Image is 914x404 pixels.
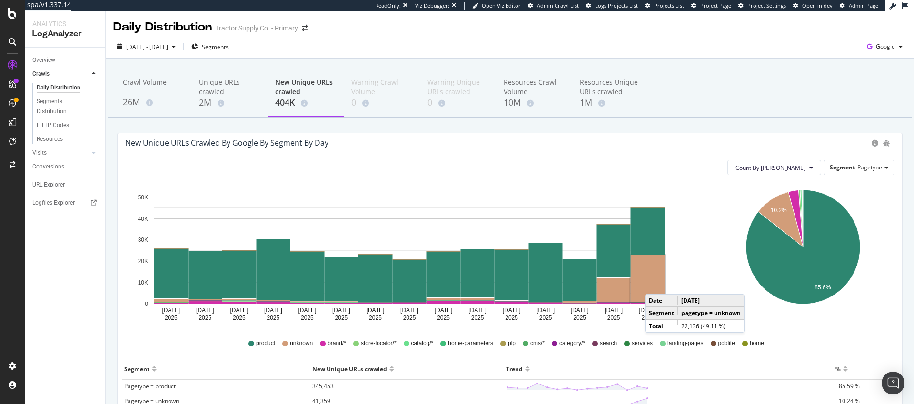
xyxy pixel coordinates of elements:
[123,96,184,108] div: 26M
[872,140,878,147] div: circle-info
[32,180,99,190] a: URL Explorer
[165,315,178,321] text: 2025
[138,237,148,244] text: 30K
[199,97,260,109] div: 2M
[37,97,99,117] a: Segments Distribution
[162,307,180,314] text: [DATE]
[735,164,805,172] span: Count By Day
[539,315,552,321] text: 2025
[32,69,89,79] a: Crawls
[126,43,168,51] span: [DATE] - [DATE]
[32,198,75,208] div: Logfiles Explorer
[138,194,148,201] text: 50K
[32,69,50,79] div: Crawls
[256,339,275,347] span: product
[750,339,764,347] span: home
[528,2,579,10] a: Admin Crawl List
[369,315,382,321] text: 2025
[403,315,416,321] text: 2025
[882,372,904,394] div: Open Intercom Messenger
[678,320,745,332] td: 22,136 (49.11 %)
[700,2,731,9] span: Project Page
[472,2,521,10] a: Open Viz Editor
[188,39,232,54] button: Segments
[32,148,47,158] div: Visits
[125,183,693,325] svg: A chart.
[351,78,412,97] div: Warning Crawl Volume
[793,2,833,10] a: Open in dev
[202,43,228,51] span: Segments
[427,97,488,109] div: 0
[199,315,211,321] text: 2025
[367,307,385,314] text: [DATE]
[351,97,412,109] div: 0
[37,120,99,130] a: HTTP Codes
[267,315,280,321] text: 2025
[537,2,579,9] span: Admin Crawl List
[639,307,657,314] text: [DATE]
[482,2,521,9] span: Open Viz Editor
[361,339,397,347] span: store-locator/*
[37,97,89,117] div: Segments Distribution
[863,39,906,54] button: Google
[718,339,735,347] span: pdplite
[123,78,184,96] div: Crawl Volume
[646,295,678,307] td: Date
[713,183,893,325] svg: A chart.
[37,83,80,93] div: Daily Distribution
[275,78,336,97] div: New Unique URLs crawled
[298,307,317,314] text: [DATE]
[32,162,64,172] div: Conversions
[738,2,786,10] a: Project Settings
[230,307,248,314] text: [DATE]
[124,361,149,376] div: Segment
[678,307,745,320] td: pagetype = unknown
[233,315,246,321] text: 2025
[595,2,638,9] span: Logs Projects List
[32,180,65,190] div: URL Explorer
[427,78,488,97] div: Warning Unique URLs crawled
[437,315,450,321] text: 2025
[802,2,833,9] span: Open in dev
[145,301,148,307] text: 0
[138,258,148,265] text: 20K
[586,2,638,10] a: Logs Projects List
[32,148,89,158] a: Visits
[113,19,212,35] div: Daily Distribution
[857,163,882,171] span: Pagetype
[199,78,260,97] div: Unique URLs crawled
[503,307,521,314] text: [DATE]
[32,19,98,29] div: Analytics
[505,315,518,321] text: 2025
[125,138,328,148] div: New Unique URLs crawled by google by Segment by Day
[667,339,703,347] span: landing-pages
[654,2,684,9] span: Projects List
[138,216,148,222] text: 40K
[32,55,55,65] div: Overview
[312,382,334,390] span: 345,453
[876,42,895,50] span: Google
[400,307,418,314] text: [DATE]
[328,339,346,347] span: brand/*
[275,97,336,109] div: 404K
[607,315,620,321] text: 2025
[506,361,523,376] div: Trend
[335,315,348,321] text: 2025
[646,307,678,320] td: Segment
[301,315,314,321] text: 2025
[504,97,565,109] div: 10M
[37,134,63,144] div: Resources
[530,339,545,347] span: cms/*
[37,134,99,144] a: Resources
[691,2,731,10] a: Project Page
[32,162,99,172] a: Conversions
[411,339,434,347] span: catalog/*
[32,29,98,39] div: LogAnalyzer
[448,339,493,347] span: home-parameters
[138,279,148,286] text: 10K
[747,2,786,9] span: Project Settings
[32,198,99,208] a: Logfiles Explorer
[37,120,69,130] div: HTTP Codes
